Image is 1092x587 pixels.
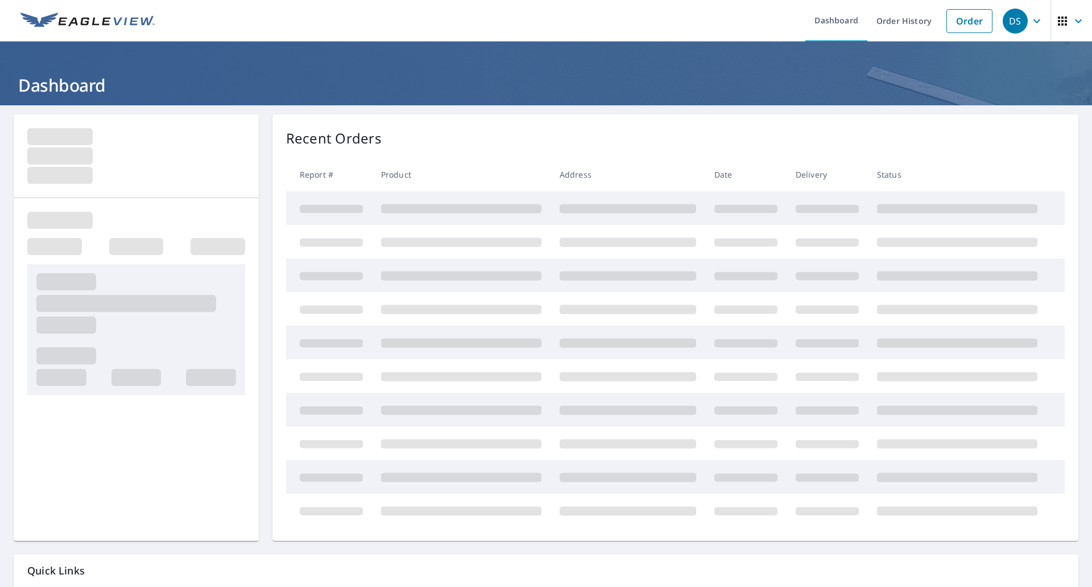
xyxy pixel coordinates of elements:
img: EV Logo [20,13,155,30]
div: DS [1003,9,1028,34]
th: Delivery [787,158,868,191]
th: Report # [286,158,372,191]
p: Recent Orders [286,128,382,149]
th: Status [868,158,1046,191]
th: Address [551,158,705,191]
th: Product [372,158,551,191]
h1: Dashboard [14,73,1078,97]
p: Quick Links [27,564,1065,578]
th: Date [705,158,787,191]
a: Order [946,9,992,33]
